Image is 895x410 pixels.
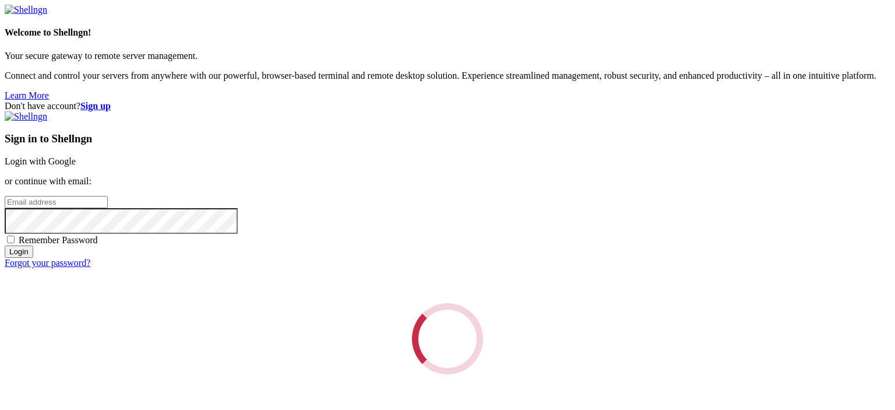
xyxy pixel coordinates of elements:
h4: Welcome to Shellngn! [5,27,890,38]
a: Sign up [80,101,111,111]
p: Connect and control your servers from anywhere with our powerful, browser-based terminal and remo... [5,71,890,81]
input: Email address [5,196,108,208]
p: Your secure gateway to remote server management. [5,51,890,61]
div: Loading... [412,303,483,374]
input: Remember Password [7,236,15,243]
a: Learn More [5,90,49,100]
h3: Sign in to Shellngn [5,132,890,145]
div: Don't have account? [5,101,890,111]
img: Shellngn [5,111,47,122]
p: or continue with email: [5,176,890,187]
a: Login with Google [5,156,76,166]
a: Forgot your password? [5,258,90,268]
span: Remember Password [19,235,98,245]
img: Shellngn [5,5,47,15]
input: Login [5,246,33,258]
